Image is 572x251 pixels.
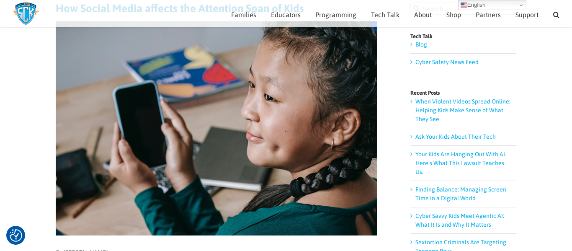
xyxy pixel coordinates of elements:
[271,11,301,18] span: Educators
[414,11,432,18] span: About
[446,11,461,18] span: Shop
[410,90,516,96] h4: Recent Posts
[415,59,479,65] a: Cyber Safety News Feed
[371,11,399,18] span: Tech Talk
[315,11,356,18] span: Programming
[415,212,504,228] a: Cyber Savvy Kids Meet Agentic AI: What It Is and Why It Matters
[415,151,506,175] a: Your Kids Are Hanging Out With AI. Here’s What This Lawsuit Teaches Us.
[415,186,506,202] a: Finding Balance: Managing Screen Time in a Digital World
[10,229,22,242] img: Revisit consent button
[415,41,427,48] a: Blog
[415,133,496,140] a: Ask Your Kids About Their Tech
[13,2,39,25] img: Savvy Cyber Kids Logo
[461,2,467,8] img: en
[410,34,516,39] h4: Tech Talk
[415,98,510,122] a: When Violent Videos Spread Online: Helping Kids Make Sense of What They See
[231,11,256,18] span: Families
[476,11,501,18] span: Partners
[515,11,539,18] span: Support
[10,229,22,242] button: Consent Preferences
